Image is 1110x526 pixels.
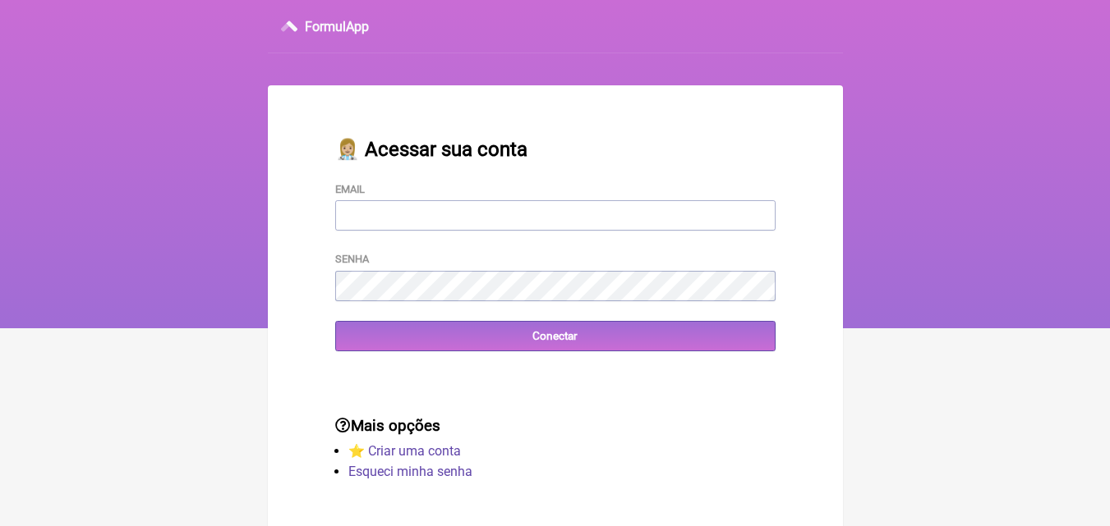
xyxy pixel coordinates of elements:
[335,138,776,161] h2: 👩🏼‍⚕️ Acessar sua conta
[335,321,776,351] input: Conectar
[305,19,369,34] h3: FormulApp
[335,417,776,435] h3: Mais opções
[348,443,461,459] a: ⭐️ Criar uma conta
[348,464,472,479] a: Esqueci minha senha
[335,253,369,265] label: Senha
[335,183,365,195] label: Email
